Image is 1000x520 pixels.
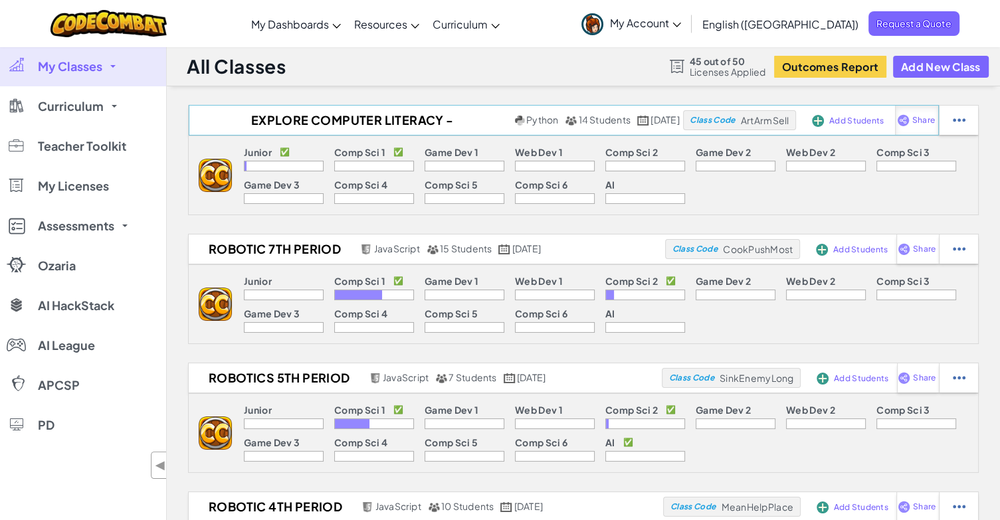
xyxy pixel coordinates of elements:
[360,244,372,254] img: javascript.png
[244,147,272,157] p: Junior
[369,373,381,383] img: javascript.png
[817,373,829,385] img: IconAddStudents.svg
[187,54,286,79] h1: All Classes
[512,242,541,254] span: [DATE]
[375,500,421,512] span: JavaScript
[876,276,930,286] p: Comp Sci 3
[672,245,718,253] span: Class Code
[670,503,716,511] span: Class Code
[500,502,512,512] img: calendar.svg
[199,159,232,192] img: logo
[199,288,232,321] img: logo
[515,147,563,157] p: Web Dev 1
[834,503,888,511] span: Add Students
[189,368,662,388] a: Robotics 5th period JavaScript 7 Students [DATE]
[581,13,603,35] img: avatar
[623,437,633,448] p: ✅
[38,339,95,351] span: AI League
[720,372,793,384] span: SinkEnemyLong
[515,276,563,286] p: Web Dev 1
[383,371,429,383] span: JavaScript
[913,503,936,511] span: Share
[504,373,516,383] img: calendar.svg
[244,437,300,448] p: Game Dev 3
[690,56,766,66] span: 45 out of 50
[374,242,420,254] span: JavaScript
[786,276,835,286] p: Web Dev 2
[812,115,824,127] img: IconAddStudents.svg
[514,500,543,512] span: [DATE]
[354,17,407,31] span: Resources
[50,10,167,37] img: CodeCombat logo
[38,100,104,112] span: Curriculum
[690,116,735,124] span: Class Code
[334,404,385,415] p: Comp Sci 1
[38,180,109,192] span: My Licenses
[696,276,751,286] p: Game Dev 2
[155,456,166,475] span: ◀
[650,114,679,126] span: [DATE]
[893,56,989,78] button: Add New Class
[244,179,300,190] p: Game Dev 3
[696,6,865,42] a: English ([GEOGRAPHIC_DATA])
[441,500,494,512] span: 10 Students
[189,110,683,130] a: EXPLORE Computer Literacy - [PERSON_NAME] - 7 Python 14 Students [DATE]
[189,497,358,517] h2: Robotic 4th period
[898,372,910,384] img: IconShare_Purple.svg
[334,437,387,448] p: Comp Sci 4
[723,243,793,255] span: CookPushMost
[334,308,387,319] p: Comp Sci 4
[913,374,936,382] span: Share
[435,373,447,383] img: MultipleUsers.png
[425,308,478,319] p: Comp Sci 5
[38,260,76,272] span: Ozaria
[953,243,965,255] img: IconStudentEllipsis.svg
[428,502,440,512] img: MultipleUsers.png
[189,368,366,388] h2: Robotics 5th period
[741,114,789,126] span: ArtArmSell
[578,114,631,126] span: 14 Students
[189,239,665,259] a: Robotic 7th period JavaScript 15 Students [DATE]
[244,404,272,415] p: Junior
[515,308,567,319] p: Comp Sci 6
[425,276,478,286] p: Game Dev 1
[515,179,567,190] p: Comp Sci 6
[666,276,676,286] p: ✅
[244,276,272,286] p: Junior
[425,437,478,448] p: Comp Sci 5
[898,243,910,255] img: IconShare_Purple.svg
[696,404,751,415] p: Game Dev 2
[605,404,658,415] p: Comp Sci 2
[361,502,373,512] img: javascript.png
[334,179,387,190] p: Comp Sci 4
[898,501,910,513] img: IconShare_Purple.svg
[393,404,403,415] p: ✅
[953,501,965,513] img: IconStudentEllipsis.svg
[774,56,886,78] a: Outcomes Report
[913,245,936,253] span: Share
[245,6,348,42] a: My Dashboards
[605,308,615,319] p: AI
[605,147,658,157] p: Comp Sci 2
[666,404,676,415] p: ✅
[637,116,649,126] img: calendar.svg
[189,110,512,130] h2: EXPLORE Computer Literacy - [PERSON_NAME] - 7
[833,246,888,254] span: Add Students
[393,147,403,157] p: ✅
[605,437,615,448] p: AI
[433,17,488,31] span: Curriculum
[244,308,300,319] p: Game Dev 3
[251,17,329,31] span: My Dashboards
[696,147,751,157] p: Game Dev 2
[829,117,884,125] span: Add Students
[605,179,615,190] p: AI
[526,114,558,126] span: Python
[515,437,567,448] p: Comp Sci 6
[876,147,930,157] p: Comp Sci 3
[868,11,959,36] a: Request a Quote
[427,244,439,254] img: MultipleUsers.png
[38,60,102,72] span: My Classes
[425,404,478,415] p: Game Dev 1
[668,374,714,382] span: Class Code
[348,6,426,42] a: Resources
